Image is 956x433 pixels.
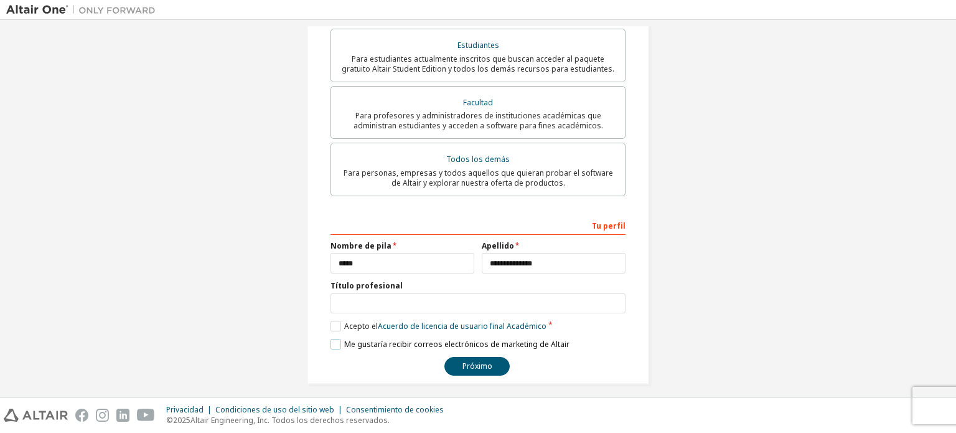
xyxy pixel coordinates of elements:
font: © [166,415,173,426]
font: Condiciones de uso del sitio web [215,404,334,415]
img: instagram.svg [96,409,109,422]
font: Para personas, empresas y todos aquellos que quieran probar el software de Altair y explorar nues... [344,168,613,188]
font: Altair Engineering, Inc. Todos los derechos reservados. [190,415,390,426]
font: Para profesores y administradores de instituciones académicas que administran estudiantes y acced... [354,110,603,131]
font: Próximo [462,361,492,371]
font: Acuerdo de licencia de usuario final [378,321,505,331]
font: Consentimiento de cookies [346,404,444,415]
font: Acepto el [344,321,378,331]
font: Nombre de pila [330,240,391,251]
font: Tu perfil [592,221,626,231]
img: youtube.svg [137,409,155,422]
button: Próximo [444,357,510,376]
font: Me gustaría recibir correos electrónicos de marketing de Altair [344,339,569,350]
font: 2025 [173,415,190,426]
font: Para estudiantes actualmente inscritos que buscan acceder al paquete gratuito Altair Student Edit... [342,54,614,74]
img: altair_logo.svg [4,409,68,422]
font: Estudiantes [457,40,499,50]
font: Facultad [463,97,493,108]
font: Privacidad [166,404,204,415]
img: Altair Uno [6,4,162,16]
img: linkedin.svg [116,409,129,422]
font: Todos los demás [446,154,510,164]
img: facebook.svg [75,409,88,422]
font: Apellido [482,240,514,251]
font: Académico [507,321,546,331]
font: Título profesional [330,280,403,291]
